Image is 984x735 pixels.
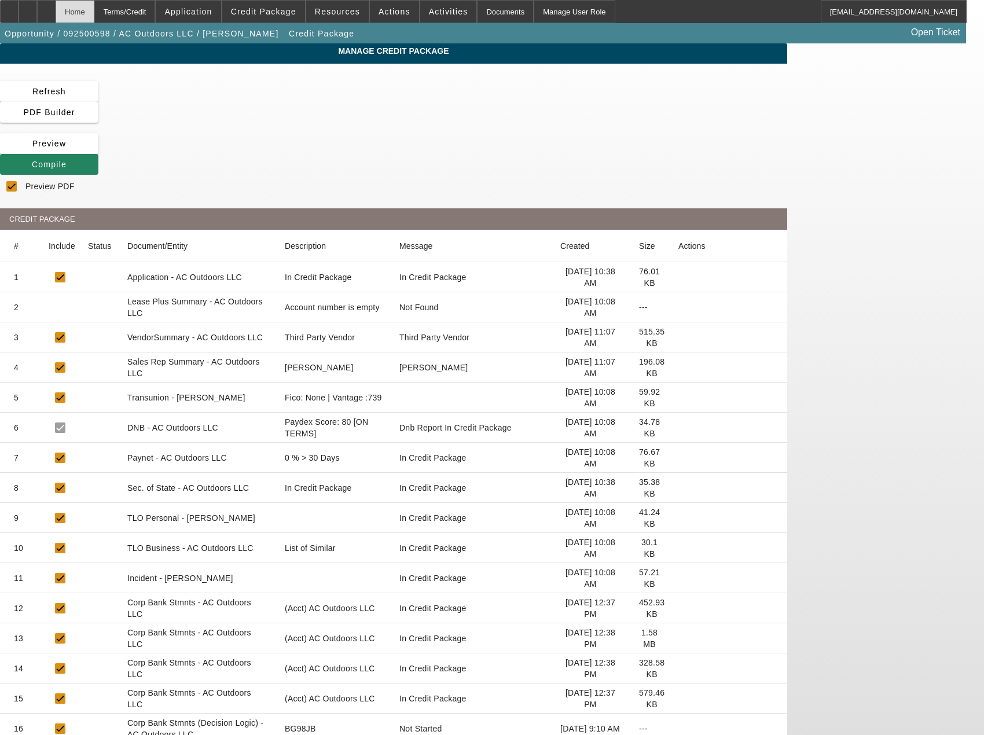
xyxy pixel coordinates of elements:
[32,139,67,148] span: Preview
[630,563,669,593] mat-cell: 57.21 KB
[118,292,276,322] mat-cell: Lease Plus Summary - AC Outdoors LLC
[5,29,279,38] span: Opportunity / 092500598 / AC Outdoors LLC / [PERSON_NAME]
[276,292,394,322] mat-cell: Account number is empty
[118,322,276,352] mat-cell: VendorSummary - AC Outdoors LLC
[630,683,669,714] mat-cell: 579.46 KB
[551,533,630,563] mat-cell: [DATE] 10:08 AM
[394,533,551,563] mat-cell: In Credit Package
[118,533,276,563] mat-cell: TLO Business - AC Outdoors LLC
[231,7,296,16] span: Credit Package
[276,322,394,352] mat-cell: Third Party Vendor
[630,413,669,443] mat-cell: 34.78 KB
[394,473,551,503] mat-cell: In Credit Package
[630,230,669,262] mat-header-cell: Size
[118,262,276,292] mat-cell: Application - AC Outdoors LLC
[276,653,394,683] mat-cell: (Acct) AC Outdoors LLC
[394,322,551,352] mat-cell: Third Party Vendor
[276,443,394,473] mat-cell: 0 % > 30 Days
[118,383,276,413] mat-cell: Transunion - [PERSON_NAME]
[551,503,630,533] mat-cell: [DATE] 10:08 AM
[420,1,477,23] button: Activities
[394,292,551,322] mat-cell: Not Found
[118,593,276,623] mat-cell: Corp Bank Stmnts - AC Outdoors LLC
[551,623,630,653] mat-cell: [DATE] 12:38 PM
[79,230,118,262] mat-header-cell: Status
[32,160,67,169] span: Compile
[276,533,394,563] mat-cell: List of Similar
[551,292,630,322] mat-cell: [DATE] 10:08 AM
[551,563,630,593] mat-cell: [DATE] 10:08 AM
[630,653,669,683] mat-cell: 328.58 KB
[286,23,357,44] button: Credit Package
[118,503,276,533] mat-cell: TLO Personal - [PERSON_NAME]
[630,383,669,413] mat-cell: 59.92 KB
[23,181,74,192] label: Preview PDF
[315,7,360,16] span: Resources
[276,262,394,292] mat-cell: In Credit Package
[630,443,669,473] mat-cell: 76.67 KB
[394,653,551,683] mat-cell: In Credit Package
[551,683,630,714] mat-cell: [DATE] 12:37 PM
[276,352,394,383] mat-cell: Leach, Ethan
[289,29,354,38] span: Credit Package
[276,230,394,262] mat-header-cell: Description
[394,262,551,292] mat-cell: In Credit Package
[276,623,394,653] mat-cell: (Acct) AC Outdoors LLC
[118,473,276,503] mat-cell: Sec. of State - AC Outdoors LLC
[551,473,630,503] mat-cell: [DATE] 10:38 AM
[156,1,221,23] button: Application
[276,473,394,503] mat-cell: In Credit Package
[906,23,965,42] a: Open Ticket
[118,443,276,473] mat-cell: Paynet - AC Outdoors LLC
[118,623,276,653] mat-cell: Corp Bank Stmnts - AC Outdoors LLC
[39,230,79,262] mat-header-cell: Include
[118,352,276,383] mat-cell: Sales Rep Summary - AC Outdoors LLC
[118,230,276,262] mat-header-cell: Document/Entity
[551,653,630,683] mat-cell: [DATE] 12:38 PM
[222,1,305,23] button: Credit Package
[669,230,787,262] mat-header-cell: Actions
[394,413,551,443] mat-cell: Dnb Report In Credit Package
[394,683,551,714] mat-cell: In Credit Package
[630,352,669,383] mat-cell: 196.08 KB
[551,443,630,473] mat-cell: [DATE] 10:08 AM
[394,503,551,533] mat-cell: In Credit Package
[379,7,410,16] span: Actions
[118,413,276,443] mat-cell: DNB - AC Outdoors LLC
[23,108,75,117] span: PDF Builder
[630,473,669,503] mat-cell: 35.38 KB
[429,7,468,16] span: Activities
[551,230,630,262] mat-header-cell: Created
[630,292,669,322] mat-cell: ---
[276,683,394,714] mat-cell: (Acct) AC Outdoors LLC
[551,593,630,623] mat-cell: [DATE] 12:37 PM
[118,683,276,714] mat-cell: Corp Bank Stmnts - AC Outdoors LLC
[32,87,66,96] span: Refresh
[370,1,419,23] button: Actions
[551,383,630,413] mat-cell: [DATE] 10:08 AM
[394,443,551,473] mat-cell: In Credit Package
[630,623,669,653] mat-cell: 1.58 MB
[551,322,630,352] mat-cell: [DATE] 11:07 AM
[164,7,212,16] span: Application
[276,383,394,413] mat-cell: Fico: None | Vantage :739
[630,533,669,563] mat-cell: 30.1 KB
[551,352,630,383] mat-cell: [DATE] 11:07 AM
[630,322,669,352] mat-cell: 515.35 KB
[306,1,369,23] button: Resources
[630,262,669,292] mat-cell: 76.01 KB
[118,563,276,593] mat-cell: Incident - [PERSON_NAME]
[9,46,779,56] span: Manage Credit Package
[394,352,551,383] mat-cell: Leach, Ethan
[551,413,630,443] mat-cell: [DATE] 10:08 AM
[118,653,276,683] mat-cell: Corp Bank Stmnts - AC Outdoors LLC
[630,593,669,623] mat-cell: 452.93 KB
[630,503,669,533] mat-cell: 41.24 KB
[276,413,394,443] mat-cell: Paydex Score: 80 [ON TERMS]
[394,593,551,623] mat-cell: In Credit Package
[276,593,394,623] mat-cell: (Acct) AC Outdoors LLC
[394,230,551,262] mat-header-cell: Message
[394,563,551,593] mat-cell: In Credit Package
[394,623,551,653] mat-cell: In Credit Package
[551,262,630,292] mat-cell: [DATE] 10:38 AM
